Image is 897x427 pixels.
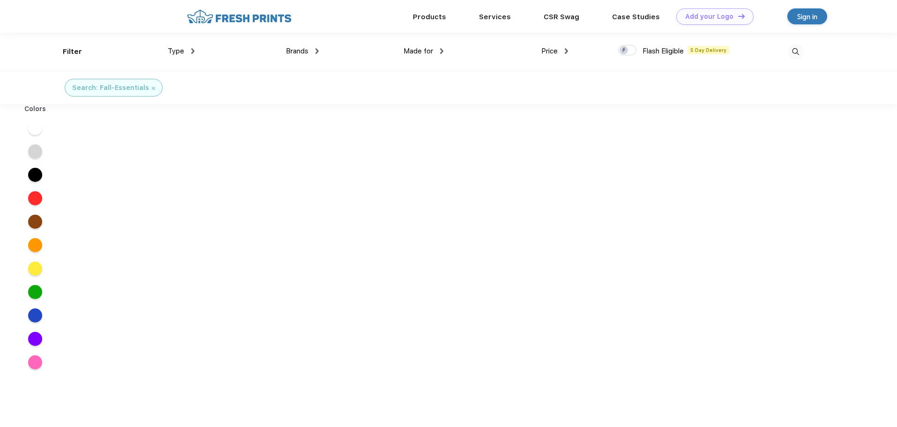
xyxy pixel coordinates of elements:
div: Sign in [797,11,817,22]
span: Price [541,47,558,55]
img: desktop_search.svg [788,44,803,60]
div: Colors [17,104,53,114]
img: dropdown.png [315,48,319,54]
a: Products [413,13,446,21]
div: Add your Logo [685,13,733,21]
div: Filter [63,46,82,57]
img: DT [738,14,745,19]
img: fo%20logo%202.webp [184,8,294,25]
img: dropdown.png [565,48,568,54]
a: Sign in [787,8,827,24]
img: dropdown.png [191,48,194,54]
span: Brands [286,47,308,55]
img: dropdown.png [440,48,443,54]
span: Made for [404,47,433,55]
span: Type [168,47,184,55]
div: Search: Fall-Essentials [72,83,149,93]
img: filter_cancel.svg [152,87,155,90]
span: Flash Eligible [643,47,684,55]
